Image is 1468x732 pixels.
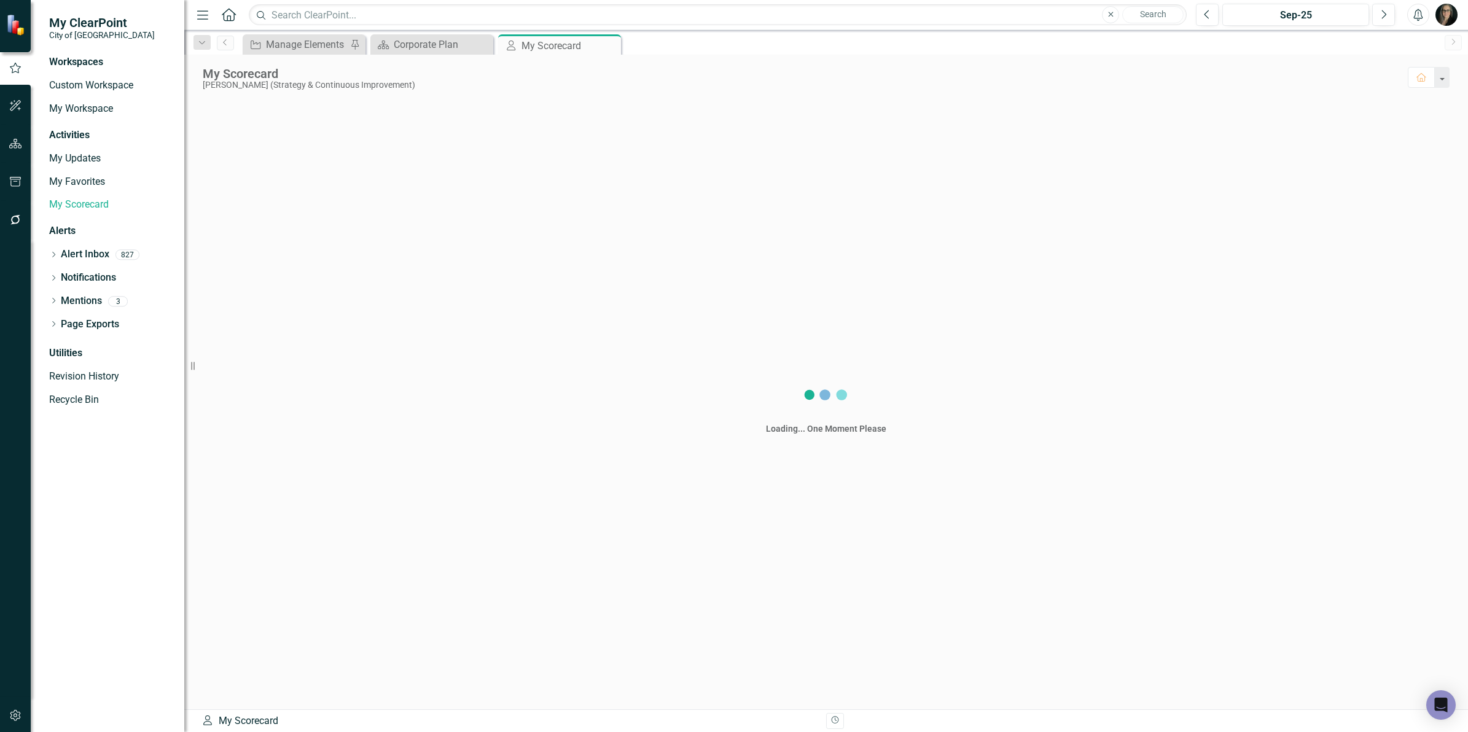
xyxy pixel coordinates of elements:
span: My ClearPoint [49,15,155,30]
a: My Favorites [49,175,172,189]
div: Alerts [49,224,172,238]
img: Natalie Kovach [1435,4,1458,26]
a: Corporate Plan [373,37,490,52]
a: Manage Elements [246,37,347,52]
div: Corporate Plan [394,37,490,52]
a: Notifications [61,271,116,285]
div: Loading... One Moment Please [766,422,886,435]
a: Recycle Bin [49,393,172,407]
a: Page Exports [61,317,119,332]
a: Revision History [49,370,172,384]
div: [PERSON_NAME] (Strategy & Continuous Improvement) [203,80,1396,90]
div: My Scorecard [201,714,817,728]
div: 3 [108,296,128,306]
div: My Scorecard [521,38,618,53]
button: Sep-25 [1222,4,1369,26]
div: Workspaces [49,55,103,69]
a: Alert Inbox [61,247,109,262]
button: Search [1122,6,1184,23]
div: Open Intercom Messenger [1426,690,1456,720]
img: ClearPoint Strategy [6,14,28,36]
div: Utilities [49,346,172,360]
div: Activities [49,128,172,142]
span: Search [1140,9,1166,19]
a: Mentions [61,294,102,308]
a: My Scorecard [49,198,172,212]
div: Sep-25 [1227,8,1365,23]
a: My Workspace [49,102,172,116]
div: My Scorecard [203,67,1396,80]
small: City of [GEOGRAPHIC_DATA] [49,30,155,40]
div: 827 [115,249,139,260]
div: Manage Elements [266,37,347,52]
a: Custom Workspace [49,79,172,93]
input: Search ClearPoint... [249,4,1187,26]
a: My Updates [49,152,172,166]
